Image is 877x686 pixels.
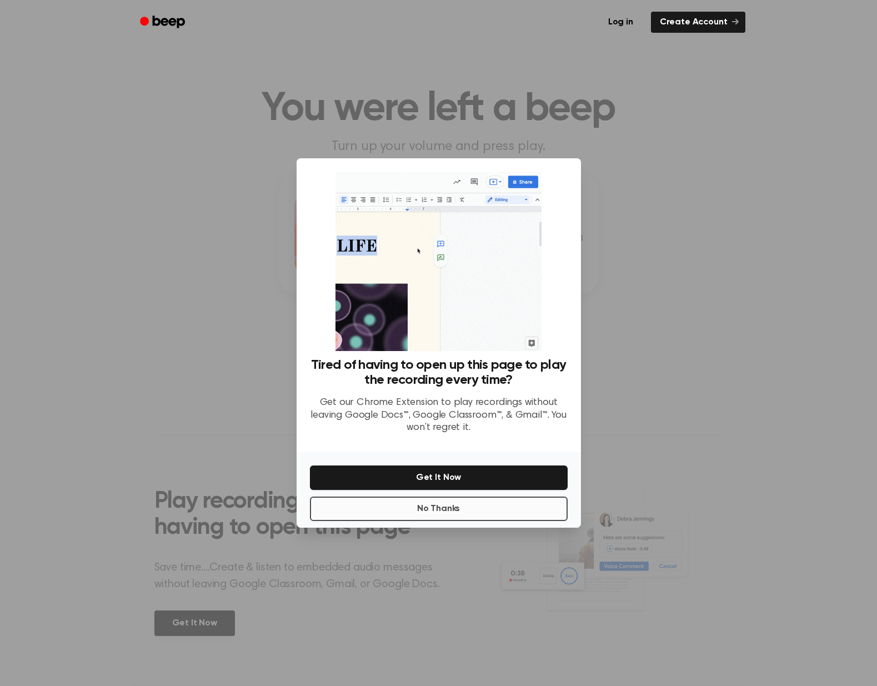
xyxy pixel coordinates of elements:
[310,497,568,521] button: No Thanks
[310,397,568,434] p: Get our Chrome Extension to play recordings without leaving Google Docs™, Google Classroom™, & Gm...
[132,12,195,33] a: Beep
[310,465,568,490] button: Get It Now
[651,12,745,33] a: Create Account
[597,9,644,35] a: Log in
[335,172,542,351] img: Beep extension in action
[310,358,568,388] h3: Tired of having to open up this page to play the recording every time?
